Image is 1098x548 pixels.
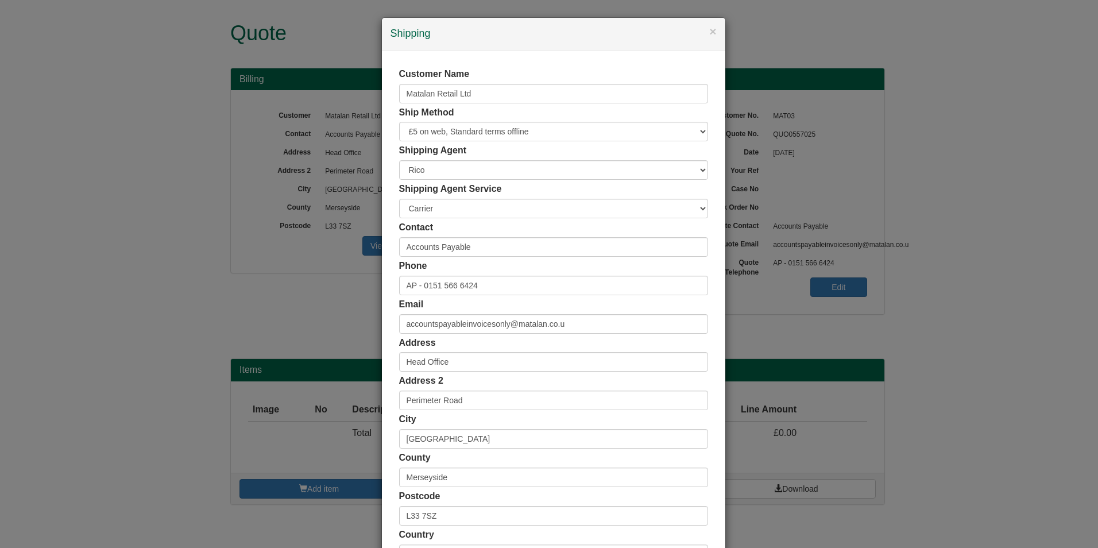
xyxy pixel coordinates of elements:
[399,276,708,295] input: Mobile Preferred
[399,221,434,234] label: Contact
[399,337,436,350] label: Address
[399,260,427,273] label: Phone
[399,413,416,426] label: City
[399,528,434,542] label: Country
[399,375,443,388] label: Address 2
[399,298,424,311] label: Email
[399,451,431,465] label: County
[399,68,470,81] label: Customer Name
[399,183,502,196] label: Shipping Agent Service
[399,106,454,119] label: Ship Method
[399,144,467,157] label: Shipping Agent
[399,490,440,503] label: Postcode
[709,25,716,37] button: ×
[391,26,717,41] h4: Shipping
